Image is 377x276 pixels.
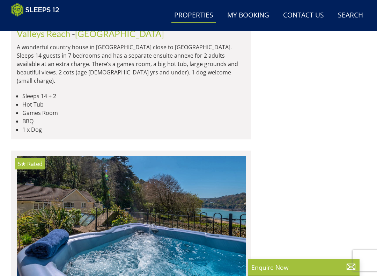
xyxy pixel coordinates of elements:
[27,160,43,168] span: Rated
[171,8,216,23] a: Properties
[22,109,246,117] li: Games Room
[17,43,246,85] p: A wonderful country house in [GEOGRAPHIC_DATA] close to [GEOGRAPHIC_DATA]. Sleeps 14 guests in 7 ...
[8,21,81,27] iframe: Customer reviews powered by Trustpilot
[75,28,164,39] a: [GEOGRAPHIC_DATA]
[17,28,70,39] a: Valleys Reach
[22,100,246,109] li: Hot Tub
[224,8,272,23] a: My Booking
[18,160,26,168] span: Smalls has a 5 star rating under the Quality in Tourism Scheme
[251,263,356,272] p: Enquire Now
[335,8,366,23] a: Search
[72,28,164,39] span: -
[280,8,327,23] a: Contact Us
[22,92,246,100] li: Sleeps 14 + 2
[11,3,59,17] img: Sleeps 12
[22,117,246,125] li: BBQ
[22,125,246,134] li: 1 x Dog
